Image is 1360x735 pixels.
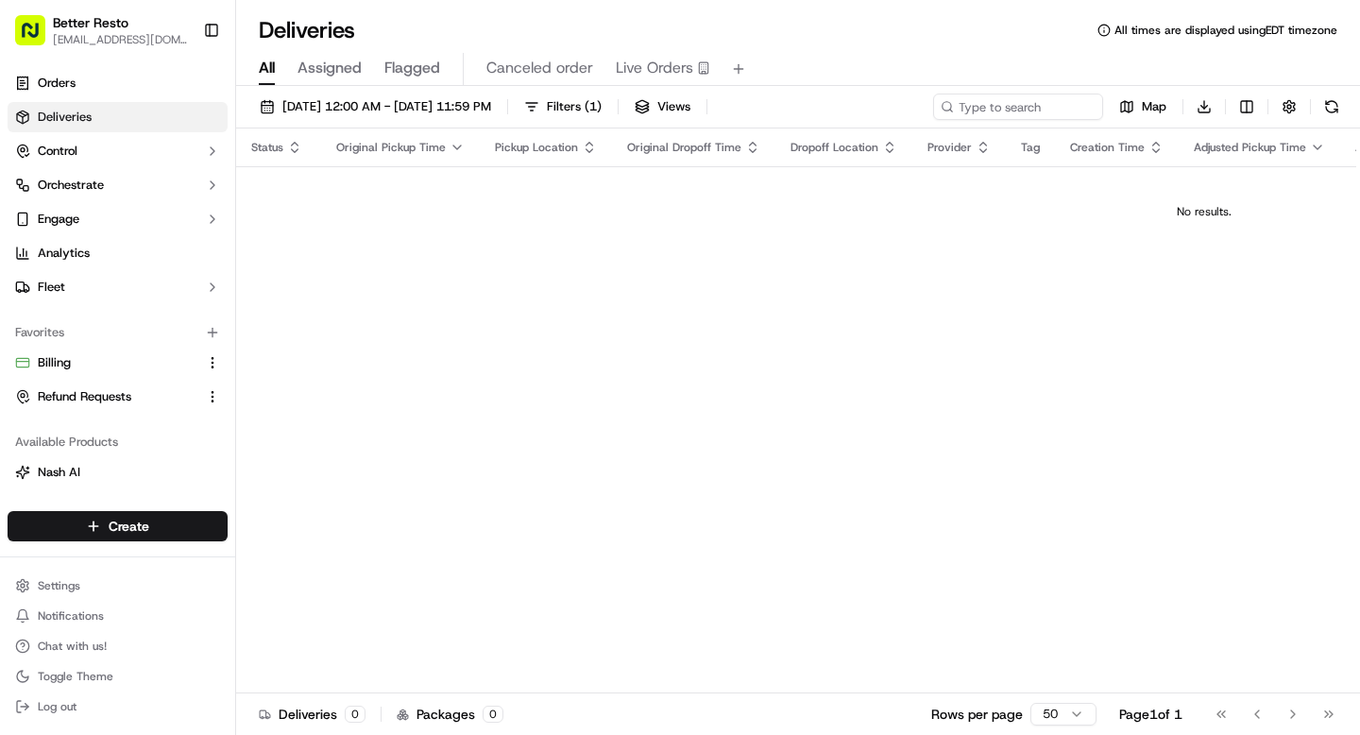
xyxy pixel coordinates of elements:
[8,170,228,200] button: Orchestrate
[486,57,593,79] span: Canceled order
[38,578,80,593] span: Settings
[8,633,228,659] button: Chat with us!
[516,94,610,120] button: Filters(1)
[38,669,113,684] span: Toggle Theme
[8,102,228,132] a: Deliveries
[38,639,107,654] span: Chat with us!
[259,705,365,724] div: Deliveries
[8,8,195,53] button: Better Resto[EMAIL_ADDRESS][DOMAIN_NAME]
[8,573,228,599] button: Settings
[8,204,228,234] button: Engage
[38,75,76,92] span: Orders
[109,517,149,536] span: Create
[282,98,491,115] span: [DATE] 12:00 AM - [DATE] 11:59 PM
[8,603,228,629] button: Notifications
[933,94,1103,120] input: Type to search
[927,140,972,155] span: Provider
[8,382,228,412] button: Refund Requests
[8,511,228,541] button: Create
[1318,94,1345,120] button: Refresh
[1114,23,1337,38] span: All times are displayed using EDT timezone
[53,32,188,47] button: [EMAIL_ADDRESS][DOMAIN_NAME]
[336,140,446,155] span: Original Pickup Time
[547,98,602,115] span: Filters
[1021,140,1040,155] span: Tag
[38,354,71,371] span: Billing
[626,94,699,120] button: Views
[1070,140,1145,155] span: Creation Time
[483,706,503,723] div: 0
[1119,705,1182,724] div: Page 1 of 1
[251,140,283,155] span: Status
[38,245,90,262] span: Analytics
[1142,98,1166,115] span: Map
[616,57,693,79] span: Live Orders
[251,94,500,120] button: [DATE] 12:00 AM - [DATE] 11:59 PM
[8,238,228,268] a: Analytics
[657,98,690,115] span: Views
[15,464,220,481] a: Nash AI
[8,693,228,720] button: Log out
[8,457,228,487] button: Nash AI
[585,98,602,115] span: ( 1 )
[8,427,228,457] div: Available Products
[15,388,197,405] a: Refund Requests
[38,109,92,126] span: Deliveries
[38,608,104,624] span: Notifications
[397,705,503,724] div: Packages
[627,140,741,155] span: Original Dropoff Time
[38,699,76,714] span: Log out
[53,13,128,32] button: Better Resto
[15,354,197,371] a: Billing
[931,705,1023,724] p: Rows per page
[38,211,79,228] span: Engage
[8,68,228,98] a: Orders
[495,140,578,155] span: Pickup Location
[8,272,228,302] button: Fleet
[384,57,440,79] span: Flagged
[38,143,77,160] span: Control
[38,388,131,405] span: Refund Requests
[1194,140,1306,155] span: Adjusted Pickup Time
[38,177,104,194] span: Orchestrate
[259,15,355,45] h1: Deliveries
[345,706,365,723] div: 0
[8,317,228,348] div: Favorites
[38,279,65,296] span: Fleet
[259,57,275,79] span: All
[8,348,228,378] button: Billing
[38,464,80,481] span: Nash AI
[790,140,878,155] span: Dropoff Location
[8,136,228,166] button: Control
[1111,94,1175,120] button: Map
[8,663,228,690] button: Toggle Theme
[297,57,362,79] span: Assigned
